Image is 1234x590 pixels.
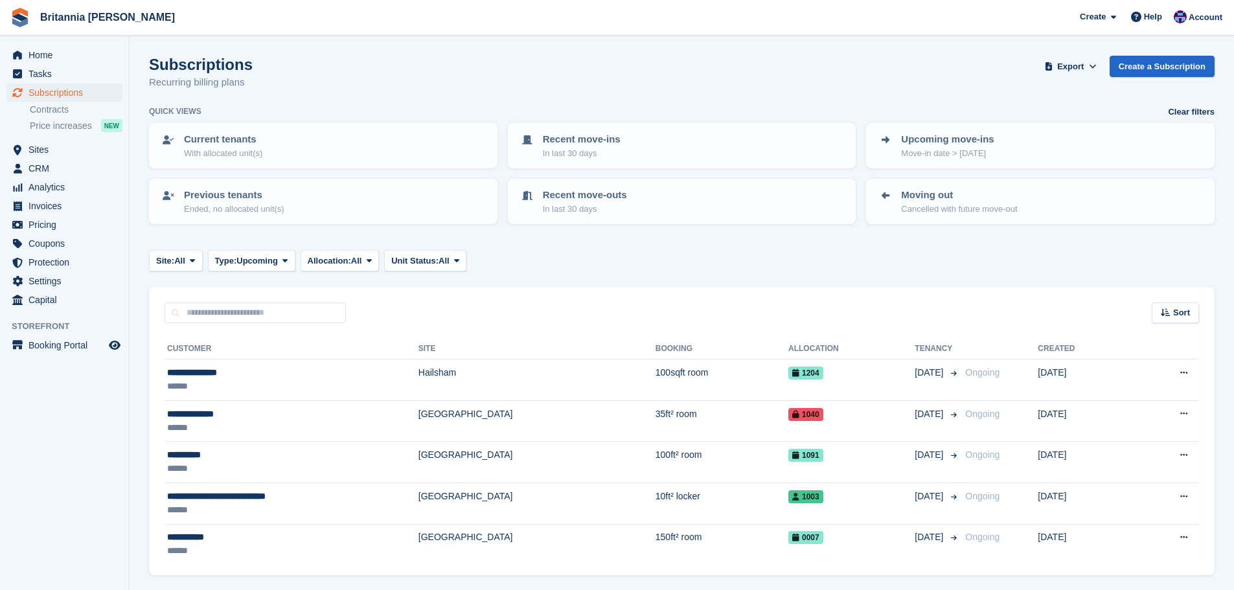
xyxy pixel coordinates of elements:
[156,255,174,267] span: Site:
[6,234,122,253] a: menu
[418,339,656,359] th: Site
[1174,10,1187,23] img: Becca Clark
[101,119,122,132] div: NEW
[915,530,946,544] span: [DATE]
[30,104,122,116] a: Contracts
[1038,400,1130,442] td: [DATE]
[915,366,946,380] span: [DATE]
[1038,482,1130,524] td: [DATE]
[29,253,106,271] span: Protection
[656,400,788,442] td: 35ft² room
[29,65,106,83] span: Tasks
[543,132,621,147] p: Recent move-ins
[1110,56,1215,77] a: Create a Subscription
[6,159,122,177] a: menu
[439,255,450,267] span: All
[308,255,351,267] span: Allocation:
[867,180,1213,223] a: Moving out Cancelled with future move-out
[901,147,994,160] p: Move-in date > [DATE]
[1189,11,1222,24] span: Account
[107,337,122,353] a: Preview store
[656,442,788,483] td: 100ft² room
[6,65,122,83] a: menu
[788,339,915,359] th: Allocation
[29,216,106,234] span: Pricing
[29,291,106,309] span: Capital
[965,532,1000,542] span: Ongoing
[6,46,122,64] a: menu
[29,197,106,215] span: Invoices
[418,482,656,524] td: [GEOGRAPHIC_DATA]
[788,449,823,462] span: 1091
[184,188,284,203] p: Previous tenants
[1057,60,1084,73] span: Export
[165,339,418,359] th: Customer
[29,234,106,253] span: Coupons
[1038,442,1130,483] td: [DATE]
[418,400,656,442] td: [GEOGRAPHIC_DATA]
[10,8,30,27] img: stora-icon-8386f47178a22dfd0bd8f6a31ec36ba5ce8667c1dd55bd0f319d3a0aa187defe.svg
[174,255,185,267] span: All
[149,106,201,117] h6: Quick views
[418,524,656,565] td: [GEOGRAPHIC_DATA]
[6,84,122,102] a: menu
[29,84,106,102] span: Subscriptions
[351,255,362,267] span: All
[1144,10,1162,23] span: Help
[29,178,106,196] span: Analytics
[543,203,627,216] p: In last 30 days
[867,124,1213,167] a: Upcoming move-ins Move-in date > [DATE]
[6,178,122,196] a: menu
[6,272,122,290] a: menu
[1173,306,1190,319] span: Sort
[509,124,855,167] a: Recent move-ins In last 30 days
[901,188,1017,203] p: Moving out
[6,197,122,215] a: menu
[208,250,295,271] button: Type: Upcoming
[6,336,122,354] a: menu
[788,490,823,503] span: 1003
[1168,106,1215,119] a: Clear filters
[1038,339,1130,359] th: Created
[656,339,788,359] th: Booking
[1080,10,1106,23] span: Create
[656,482,788,524] td: 10ft² locker
[965,449,1000,460] span: Ongoing
[418,442,656,483] td: [GEOGRAPHIC_DATA]
[29,141,106,159] span: Sites
[915,339,960,359] th: Tenancy
[6,291,122,309] a: menu
[915,407,946,421] span: [DATE]
[29,46,106,64] span: Home
[184,203,284,216] p: Ended, no allocated unit(s)
[1042,56,1099,77] button: Export
[656,524,788,565] td: 150ft² room
[301,250,380,271] button: Allocation: All
[788,408,823,421] span: 1040
[150,180,496,223] a: Previous tenants Ended, no allocated unit(s)
[656,359,788,401] td: 100sqft room
[149,56,253,73] h1: Subscriptions
[384,250,466,271] button: Unit Status: All
[965,367,1000,378] span: Ongoing
[788,367,823,380] span: 1204
[29,272,106,290] span: Settings
[149,75,253,90] p: Recurring billing plans
[391,255,439,267] span: Unit Status:
[509,180,855,223] a: Recent move-outs In last 30 days
[6,253,122,271] a: menu
[965,491,1000,501] span: Ongoing
[965,409,1000,419] span: Ongoing
[1038,524,1130,565] td: [DATE]
[788,531,823,544] span: 0007
[6,141,122,159] a: menu
[418,359,656,401] td: Hailsham
[29,159,106,177] span: CRM
[149,250,203,271] button: Site: All
[543,147,621,160] p: In last 30 days
[543,188,627,203] p: Recent move-outs
[915,448,946,462] span: [DATE]
[6,216,122,234] a: menu
[29,336,106,354] span: Booking Portal
[35,6,180,28] a: Britannia [PERSON_NAME]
